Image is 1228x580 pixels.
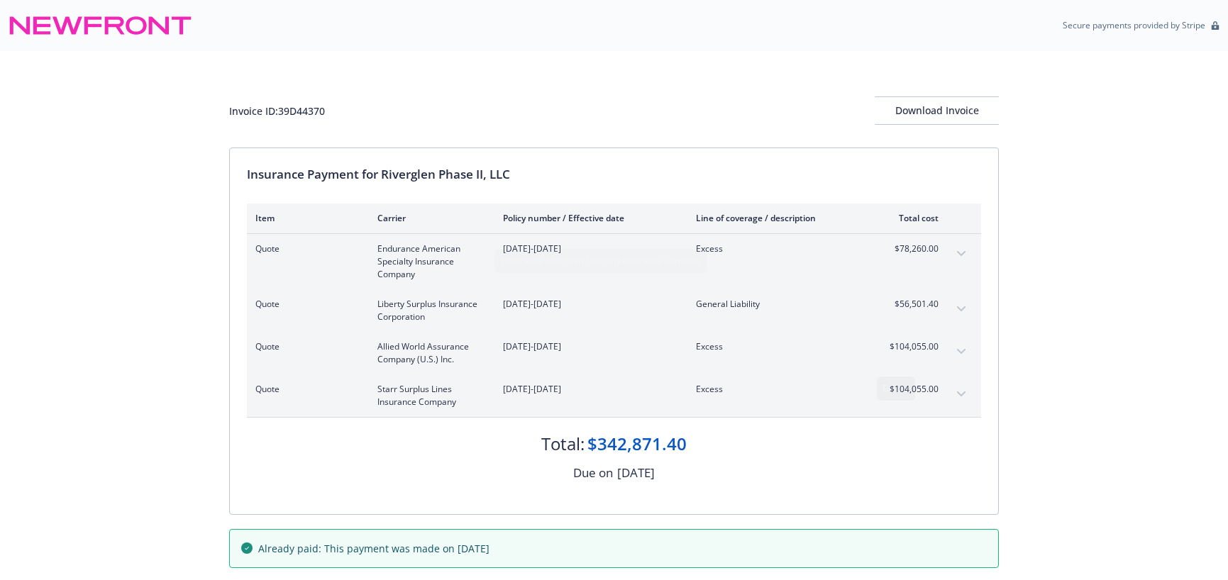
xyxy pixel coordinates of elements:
[503,242,673,255] span: [DATE]-[DATE]
[503,298,673,311] span: [DATE]-[DATE]
[229,104,325,118] div: Invoice ID: 39D44370
[885,242,939,255] span: $78,260.00
[255,340,355,353] span: Quote
[696,298,863,311] span: General Liability
[247,234,981,289] div: QuoteEndurance American Specialty Insurance Company[DATE]-[DATE]Excess$78,260.00expand content
[377,383,480,408] span: Starr Surplus Lines Insurance Company
[885,298,939,311] span: $56,501.40
[885,340,939,353] span: $104,055.00
[247,165,981,184] div: Insurance Payment for Riverglen Phase II, LLC
[503,340,673,353] span: [DATE]-[DATE]
[696,383,863,396] span: Excess
[587,432,687,456] div: $342,871.40
[696,212,863,224] div: Line of coverage / description
[377,340,480,366] span: Allied World Assurance Company (U.S.) Inc.
[875,96,999,125] button: Download Invoice
[950,242,973,265] button: expand content
[617,464,655,482] div: [DATE]
[255,212,355,224] div: Item
[875,97,999,124] div: Download Invoice
[696,242,863,255] span: Excess
[377,242,480,281] span: Endurance American Specialty Insurance Company
[377,298,480,323] span: Liberty Surplus Insurance Corporation
[255,298,355,311] span: Quote
[503,212,673,224] div: Policy number / Effective date
[247,374,981,417] div: QuoteStarr Surplus Lines Insurance Company[DATE]-[DATE]Excess$104,055.00expand content
[503,383,673,396] span: [DATE]-[DATE]
[247,289,981,332] div: QuoteLiberty Surplus Insurance Corporation[DATE]-[DATE]General Liability$56,501.40expand content
[885,212,939,224] div: Total cost
[258,541,489,556] span: Already paid: This payment was made on [DATE]
[696,340,863,353] span: Excess
[950,340,973,363] button: expand content
[573,464,613,482] div: Due on
[1063,19,1205,31] p: Secure payments provided by Stripe
[255,383,355,396] span: Quote
[377,212,480,224] div: Carrier
[950,383,973,406] button: expand content
[255,242,355,255] span: Quote
[541,432,585,456] div: Total:
[247,332,981,374] div: QuoteAllied World Assurance Company (U.S.) Inc.[DATE]-[DATE]Excess$104,055.00expand content
[950,298,973,320] button: expand content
